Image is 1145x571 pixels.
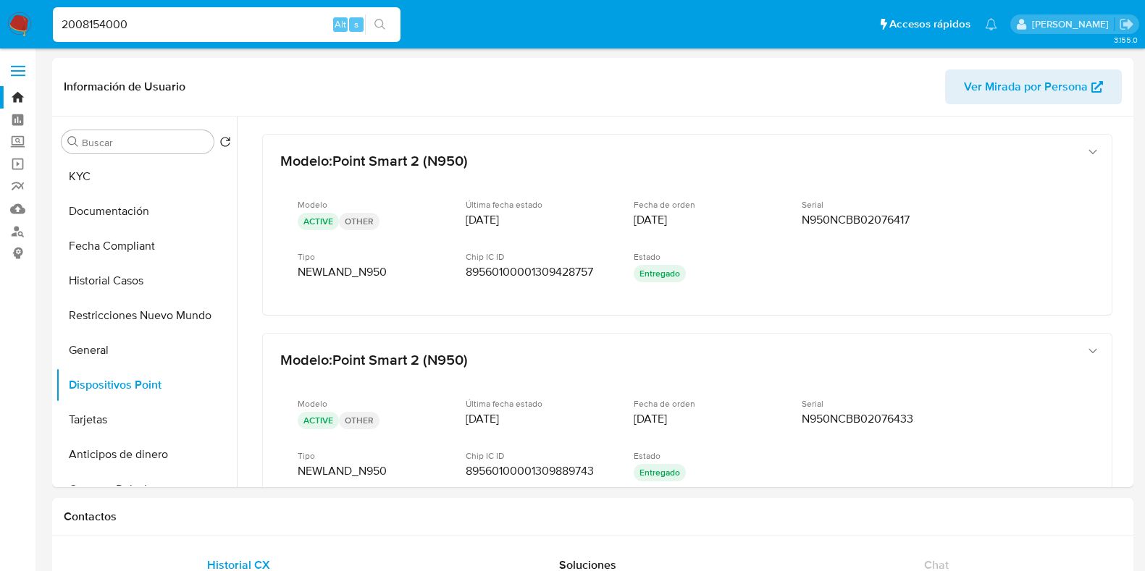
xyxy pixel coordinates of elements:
[56,298,237,333] button: Restricciones Nuevo Mundo
[335,17,346,31] span: Alt
[945,69,1122,104] button: Ver Mirada por Persona
[56,368,237,402] button: Dispositivos Point
[56,333,237,368] button: General
[56,402,237,437] button: Tarjetas
[365,14,395,35] button: search-icon
[219,136,231,152] button: Volver al orden por defecto
[82,136,208,149] input: Buscar
[889,17,970,32] span: Accesos rápidos
[56,472,237,507] button: Cruces y Relaciones
[985,18,997,30] a: Notificaciones
[56,159,237,194] button: KYC
[67,136,79,148] button: Buscar
[64,80,185,94] h1: Información de Usuario
[1119,17,1134,32] a: Salir
[56,437,237,472] button: Anticipos de dinero
[56,229,237,263] button: Fecha Compliant
[1032,17,1114,31] p: camilafernanda.paredessaldano@mercadolibre.cl
[56,194,237,229] button: Documentación
[53,15,400,34] input: Buscar usuario o caso...
[56,263,237,298] button: Historial Casos
[964,69,1088,104] span: Ver Mirada por Persona
[354,17,358,31] span: s
[64,509,1122,524] h1: Contactos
